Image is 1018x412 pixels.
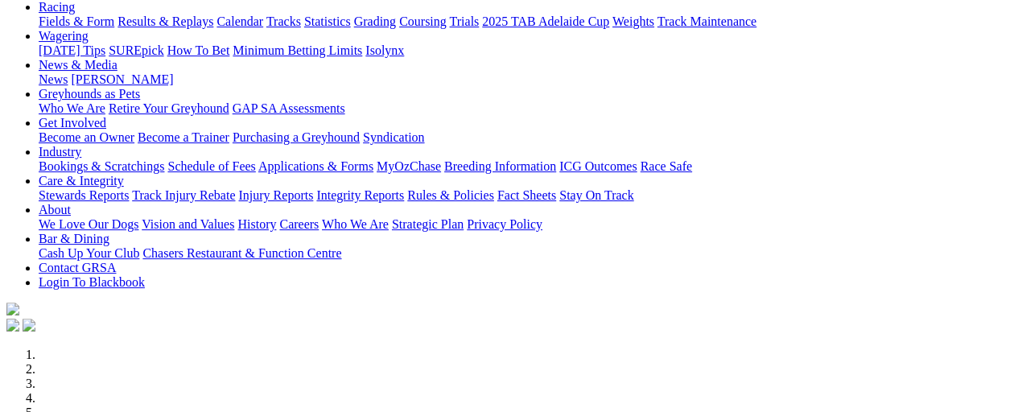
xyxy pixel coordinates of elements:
[39,261,116,274] a: Contact GRSA
[39,101,105,115] a: Who We Are
[407,188,494,202] a: Rules & Policies
[167,159,255,173] a: Schedule of Fees
[444,159,556,173] a: Breeding Information
[304,14,351,28] a: Statistics
[39,43,105,57] a: [DATE] Tips
[71,72,173,86] a: [PERSON_NAME]
[377,159,441,173] a: MyOzChase
[39,246,139,260] a: Cash Up Your Club
[39,159,164,173] a: Bookings & Scratchings
[233,130,360,144] a: Purchasing a Greyhound
[399,14,447,28] a: Coursing
[39,72,68,86] a: News
[467,217,542,231] a: Privacy Policy
[354,14,396,28] a: Grading
[138,130,229,144] a: Become a Trainer
[6,303,19,315] img: logo-grsa-white.png
[279,217,319,231] a: Careers
[640,159,691,173] a: Race Safe
[237,217,276,231] a: History
[39,174,124,187] a: Care & Integrity
[6,319,19,332] img: facebook.svg
[39,72,1012,87] div: News & Media
[238,188,313,202] a: Injury Reports
[233,101,345,115] a: GAP SA Assessments
[39,58,117,72] a: News & Media
[39,145,81,159] a: Industry
[39,159,1012,174] div: Industry
[612,14,654,28] a: Weights
[39,217,138,231] a: We Love Our Dogs
[39,14,114,28] a: Fields & Form
[449,14,479,28] a: Trials
[392,217,464,231] a: Strategic Plan
[39,130,1012,145] div: Get Involved
[266,14,301,28] a: Tracks
[23,319,35,332] img: twitter.svg
[39,29,89,43] a: Wagering
[117,14,213,28] a: Results & Replays
[497,188,556,202] a: Fact Sheets
[39,188,129,202] a: Stewards Reports
[233,43,362,57] a: Minimum Betting Limits
[39,101,1012,116] div: Greyhounds as Pets
[39,116,106,130] a: Get Involved
[322,217,389,231] a: Who We Are
[167,43,230,57] a: How To Bet
[363,130,424,144] a: Syndication
[132,188,235,202] a: Track Injury Rebate
[39,43,1012,58] div: Wagering
[109,101,229,115] a: Retire Your Greyhound
[39,188,1012,203] div: Care & Integrity
[258,159,373,173] a: Applications & Forms
[559,159,637,173] a: ICG Outcomes
[39,14,1012,29] div: Racing
[559,188,633,202] a: Stay On Track
[39,246,1012,261] div: Bar & Dining
[657,14,756,28] a: Track Maintenance
[482,14,609,28] a: 2025 TAB Adelaide Cup
[316,188,404,202] a: Integrity Reports
[142,217,234,231] a: Vision and Values
[216,14,263,28] a: Calendar
[142,246,341,260] a: Chasers Restaurant & Function Centre
[39,87,140,101] a: Greyhounds as Pets
[39,203,71,216] a: About
[365,43,404,57] a: Isolynx
[39,130,134,144] a: Become an Owner
[39,275,145,289] a: Login To Blackbook
[109,43,163,57] a: SUREpick
[39,232,109,245] a: Bar & Dining
[39,217,1012,232] div: About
